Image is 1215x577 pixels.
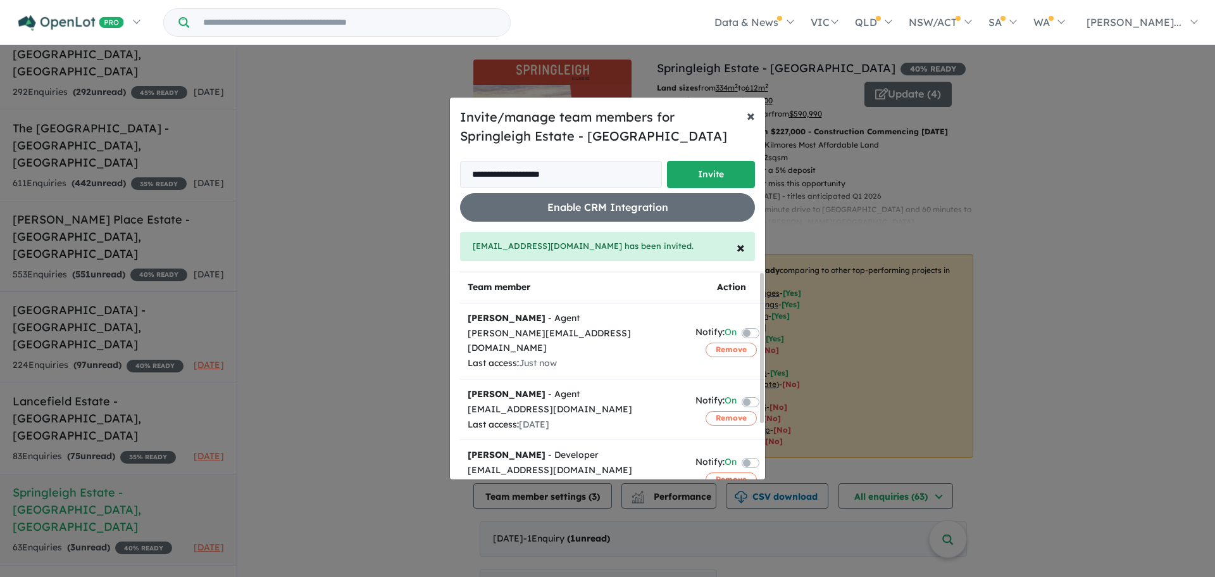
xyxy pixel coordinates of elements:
[725,325,737,342] span: On
[468,312,545,324] strong: [PERSON_NAME]
[695,325,737,342] div: Notify:
[460,272,688,303] th: Team member
[519,419,549,430] span: [DATE]
[468,478,680,493] div: Last access:
[460,232,755,261] div: [EMAIL_ADDRESS][DOMAIN_NAME] has been invited.
[1087,16,1181,29] span: [PERSON_NAME]...
[695,455,737,472] div: Notify:
[706,343,757,357] button: Remove
[519,479,549,491] span: [DATE]
[460,193,755,222] button: Enable CRM Integration
[706,472,757,486] button: Remove
[695,393,737,410] div: Notify:
[706,411,757,425] button: Remove
[468,311,680,326] div: - Agent
[460,108,755,146] h5: Invite/manage team members for Springleigh Estate - [GEOGRAPHIC_DATA]
[725,455,737,472] span: On
[747,106,755,125] span: ×
[18,15,124,31] img: Openlot PRO Logo White
[667,161,755,188] button: Invite
[726,229,755,265] button: Close
[468,387,680,402] div: - Agent
[468,326,680,357] div: [PERSON_NAME][EMAIL_ADDRESS][DOMAIN_NAME]
[192,9,508,36] input: Try estate name, suburb, builder or developer
[725,393,737,410] span: On
[468,402,680,417] div: [EMAIL_ADDRESS][DOMAIN_NAME]
[468,449,545,460] strong: [PERSON_NAME]
[737,238,745,257] span: ×
[688,272,775,303] th: Action
[468,448,680,463] div: - Developer
[519,357,557,369] span: Just now
[468,388,545,400] strong: [PERSON_NAME]
[468,356,680,371] div: Last access:
[468,463,680,478] div: [EMAIL_ADDRESS][DOMAIN_NAME]
[468,417,680,433] div: Last access:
